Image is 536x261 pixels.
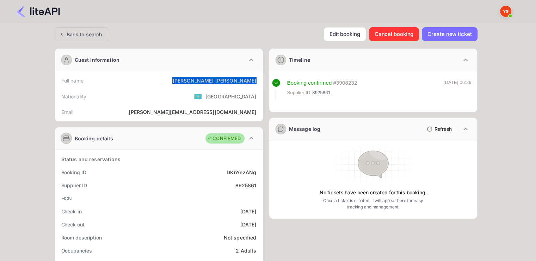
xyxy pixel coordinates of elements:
div: Full name [61,77,84,84]
div: Back to search [67,31,102,38]
button: Refresh [423,123,455,135]
span: Supplier ID: [287,89,312,96]
div: CONFIRMED [207,135,241,142]
div: [GEOGRAPHIC_DATA] [205,93,257,100]
div: Message log [289,125,321,133]
div: Room description [61,234,102,241]
span: United States [194,90,202,103]
img: Yandex Support [500,6,511,17]
div: Email [61,108,74,116]
div: Booking details [75,135,113,142]
div: # 3908232 [333,79,357,87]
div: DKnYe2ANg [227,169,256,176]
div: Check-in [61,208,82,215]
div: Occupancies [61,247,92,254]
div: [DATE] [240,221,257,228]
div: Check out [61,221,85,228]
div: HCN [61,195,72,202]
div: [PERSON_NAME][EMAIL_ADDRESS][DOMAIN_NAME] [129,108,256,116]
div: Supplier ID [61,182,87,189]
button: Create new ticket [422,27,477,41]
p: No tickets have been created for this booking. [320,189,427,196]
div: 2 Adults [236,247,256,254]
div: Booking confirmed [287,79,332,87]
div: [DATE] [240,208,257,215]
div: Nationality [61,93,87,100]
div: [PERSON_NAME] [PERSON_NAME] [172,77,256,84]
span: 8925861 [312,89,331,96]
div: Not specified [224,234,257,241]
div: Timeline [289,56,310,63]
div: [DATE] 06:26 [444,79,472,99]
div: 8925861 [235,182,256,189]
button: Cancel booking [369,27,419,41]
button: Edit booking [324,27,366,41]
div: Status and reservations [61,156,121,163]
p: Refresh [435,125,452,133]
img: LiteAPI Logo [16,6,60,17]
div: Guest information [75,56,120,63]
p: Once a ticket is created, it will appear here for easy tracking and management. [318,198,429,210]
div: Booking ID [61,169,86,176]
